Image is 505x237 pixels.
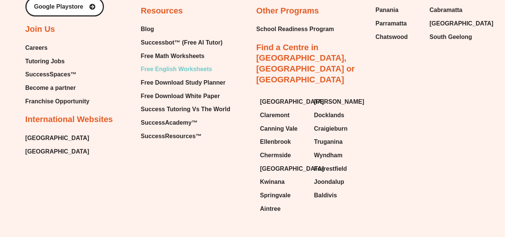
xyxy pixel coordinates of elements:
[25,82,76,94] span: Become a partner
[260,96,307,107] a: [GEOGRAPHIC_DATA]
[429,18,493,29] span: [GEOGRAPHIC_DATA]
[260,150,307,161] a: Chermside
[429,4,462,16] span: Cabramatta
[25,56,65,67] span: Tutoring Jobs
[256,43,355,84] a: Find a Centre in [GEOGRAPHIC_DATA], [GEOGRAPHIC_DATA] or [GEOGRAPHIC_DATA]
[314,176,361,188] a: Joondalup
[314,190,361,201] a: Baldivis
[141,6,183,16] h2: Resources
[376,4,398,16] span: Panania
[314,150,342,161] span: Wyndham
[376,18,422,29] a: Parramatta
[141,51,230,62] a: Free Math Worksheets
[260,110,307,121] a: Claremont
[429,18,476,29] a: [GEOGRAPHIC_DATA]
[141,117,230,128] a: SuccessAcademy™
[314,136,361,148] a: Truganina
[141,64,212,75] span: Free English Worksheets
[468,201,505,237] iframe: Chat Widget
[376,18,407,29] span: Parramatta
[314,163,361,174] a: Forrestfield
[260,163,324,174] span: [GEOGRAPHIC_DATA]
[260,150,291,161] span: Chermside
[141,64,230,75] a: Free English Worksheets
[376,4,422,16] a: Panania
[141,91,220,102] span: Free Download White Paper
[25,133,89,144] a: [GEOGRAPHIC_DATA]
[141,24,154,35] span: Blog
[141,37,230,48] a: Successbot™ (Free AI Tutor)
[260,123,298,134] span: Canning Vale
[25,82,90,94] a: Become a partner
[376,31,422,43] a: Chatswood
[376,31,408,43] span: Chatswood
[314,163,347,174] span: Forrestfield
[141,131,230,142] a: SuccessResources™
[314,110,344,121] span: Docklands
[314,190,337,201] span: Baldivis
[25,42,90,54] a: Careers
[141,51,204,62] span: Free Math Worksheets
[260,190,307,201] a: Springvale
[141,91,230,102] a: Free Download White Paper
[141,117,198,128] span: SuccessAcademy™
[260,110,290,121] span: Claremont
[260,96,324,107] span: [GEOGRAPHIC_DATA]
[314,96,364,107] span: [PERSON_NAME]
[141,37,223,48] span: Successbot™ (Free AI Tutor)
[25,42,48,54] span: Careers
[25,69,77,80] span: SuccessSpaces™
[141,77,230,88] a: Free Download Study Planner
[429,31,476,43] a: South Geelong
[314,176,344,188] span: Joondalup
[260,203,307,215] a: Aintree
[25,146,89,157] a: [GEOGRAPHIC_DATA]
[25,24,55,35] h2: Join Us
[141,77,226,88] span: Free Download Study Planner
[25,114,113,125] h2: International Websites
[314,136,342,148] span: Truganina
[25,69,90,80] a: SuccessSpaces™
[260,136,307,148] a: Ellenbrook
[429,31,472,43] span: South Geelong
[25,56,90,67] a: Tutoring Jobs
[260,203,281,215] span: Aintree
[260,190,291,201] span: Springvale
[260,123,307,134] a: Canning Vale
[314,150,361,161] a: Wyndham
[314,96,361,107] a: [PERSON_NAME]
[34,4,83,10] span: Google Playstore
[260,176,285,188] span: Kwinana
[141,24,230,35] a: Blog
[429,4,476,16] a: Cabramatta
[260,163,307,174] a: [GEOGRAPHIC_DATA]
[25,96,90,107] a: Franchise Opportunity
[256,24,334,35] a: School Readiness Program
[256,6,319,16] h2: Other Programs
[141,131,202,142] span: SuccessResources™
[260,176,307,188] a: Kwinana
[314,110,361,121] a: Docklands
[314,123,361,134] a: Craigieburn
[260,136,291,148] span: Ellenbrook
[141,104,230,115] a: Success Tutoring Vs The World
[314,123,348,134] span: Craigieburn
